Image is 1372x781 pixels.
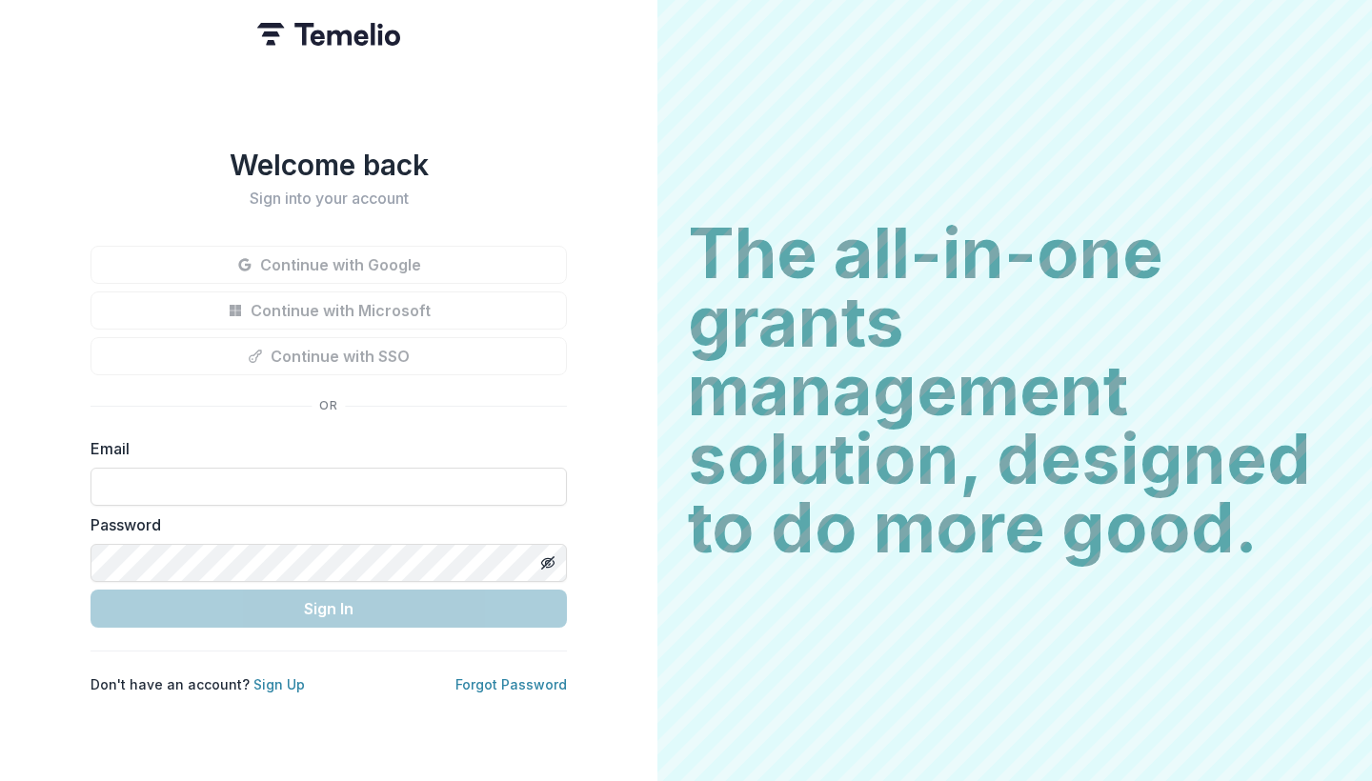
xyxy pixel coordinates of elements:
[257,23,400,46] img: Temelio
[91,513,555,536] label: Password
[91,337,567,375] button: Continue with SSO
[91,590,567,628] button: Sign In
[91,291,567,330] button: Continue with Microsoft
[91,190,567,208] h2: Sign into your account
[91,437,555,460] label: Email
[455,676,567,692] a: Forgot Password
[91,674,305,694] p: Don't have an account?
[91,148,567,182] h1: Welcome back
[91,246,567,284] button: Continue with Google
[533,548,563,578] button: Toggle password visibility
[253,676,305,692] a: Sign Up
